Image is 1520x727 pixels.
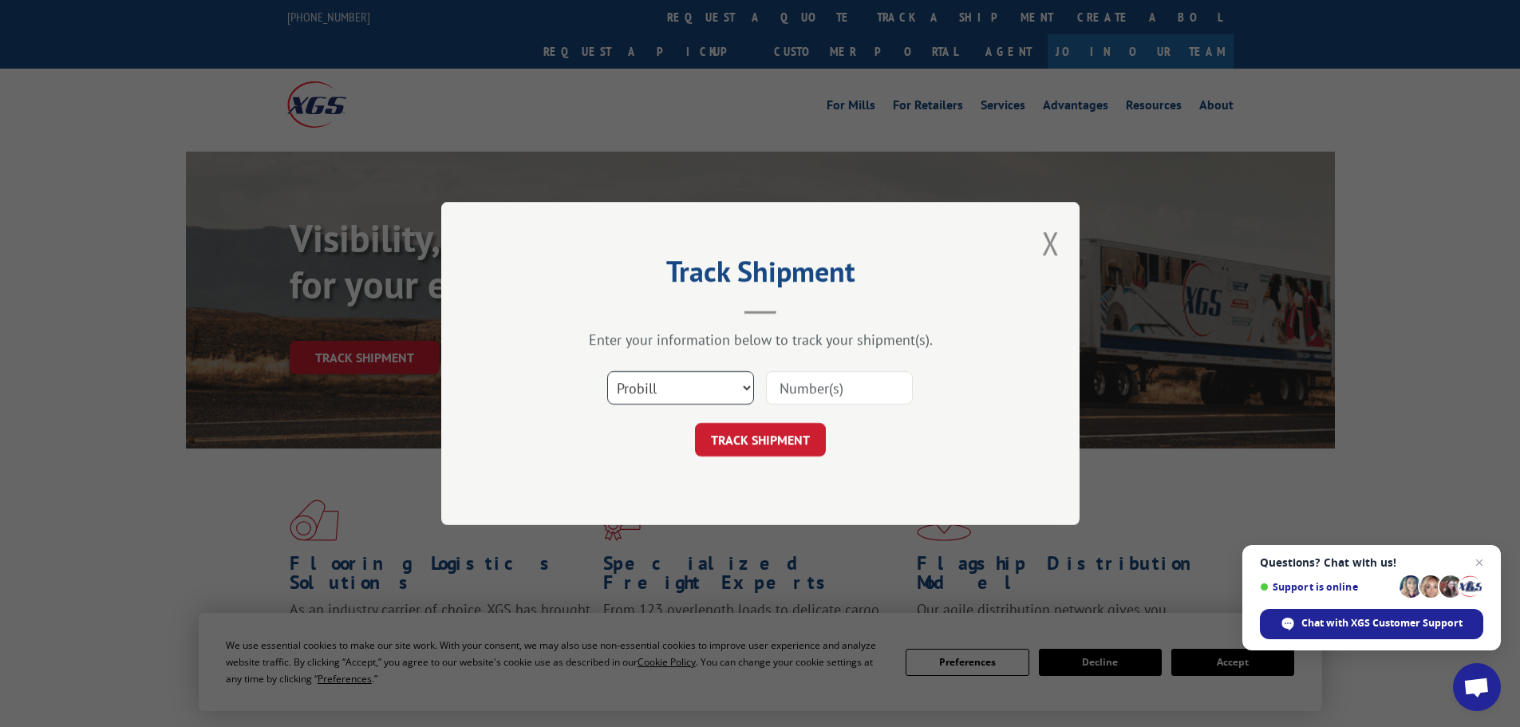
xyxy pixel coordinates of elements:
[1260,581,1394,593] span: Support is online
[521,330,1000,349] div: Enter your information below to track your shipment(s).
[1301,616,1463,630] span: Chat with XGS Customer Support
[766,371,913,405] input: Number(s)
[1260,556,1483,569] span: Questions? Chat with us!
[1042,222,1060,264] button: Close modal
[695,423,826,456] button: TRACK SHIPMENT
[1260,609,1483,639] div: Chat with XGS Customer Support
[1453,663,1501,711] div: Open chat
[521,260,1000,290] h2: Track Shipment
[1470,553,1489,572] span: Close chat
